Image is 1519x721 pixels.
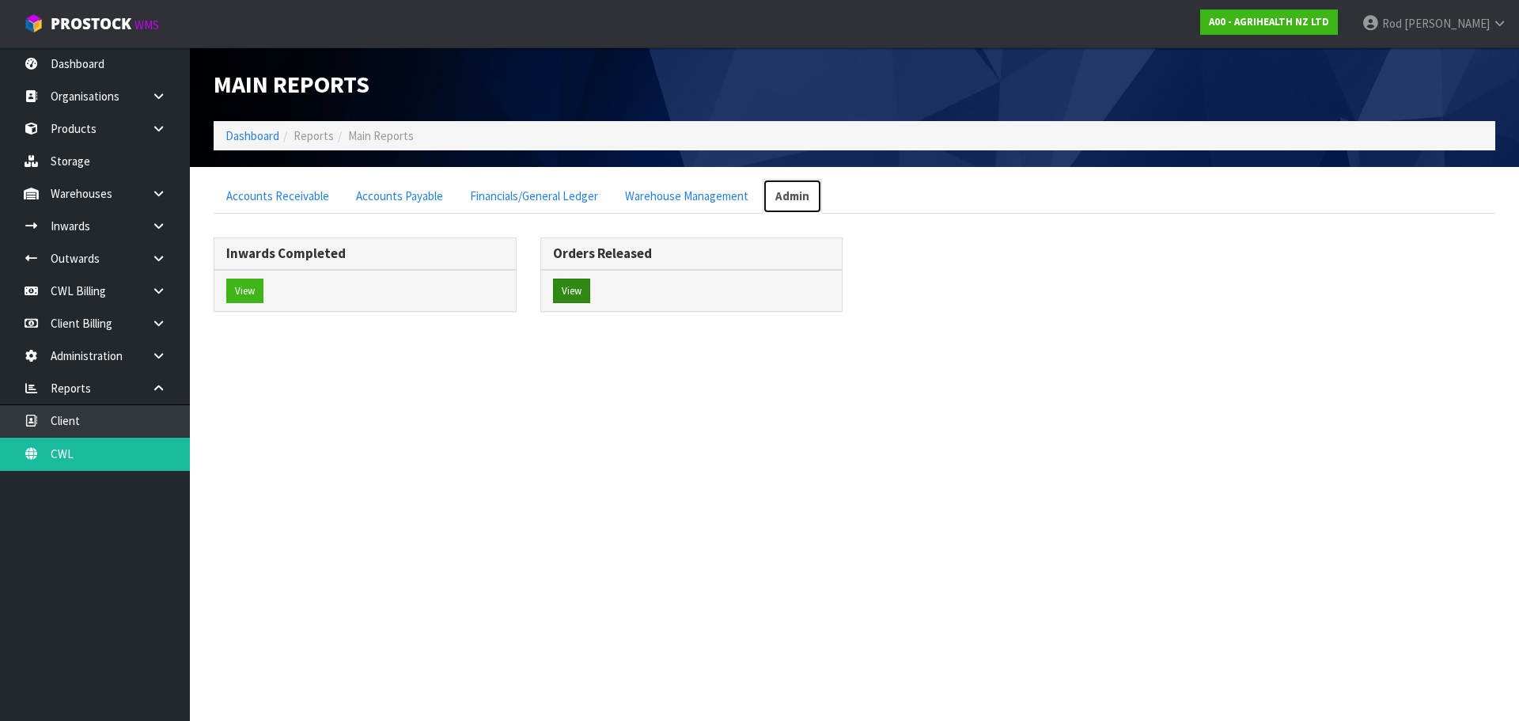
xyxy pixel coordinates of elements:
[214,69,369,99] span: Main Reports
[553,279,590,304] button: View
[225,128,279,143] a: Dashboard
[553,246,831,261] h3: Orders Released
[214,179,342,213] a: Accounts Receivable
[226,279,263,304] button: View
[348,128,414,143] span: Main Reports
[1404,16,1490,31] span: [PERSON_NAME]
[51,13,131,34] span: ProStock
[226,246,504,261] h3: Inwards Completed
[1382,16,1402,31] span: Rod
[24,13,44,33] img: cube-alt.png
[612,179,761,213] a: Warehouse Management
[1209,15,1329,28] strong: A00 - AGRIHEALTH NZ LTD
[457,179,611,213] a: Financials/General Ledger
[1200,9,1338,35] a: A00 - AGRIHEALTH NZ LTD
[343,179,456,213] a: Accounts Payable
[134,17,159,32] small: WMS
[763,179,822,213] a: Admin
[294,128,334,143] span: Reports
